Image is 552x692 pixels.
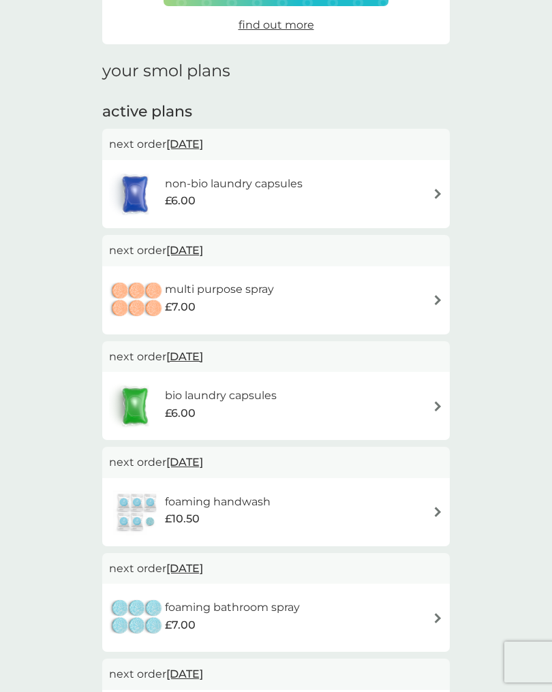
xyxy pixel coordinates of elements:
[165,616,196,634] span: £7.00
[109,454,443,471] p: next order
[165,599,300,616] h6: foaming bathroom spray
[165,281,274,298] h6: multi purpose spray
[165,192,196,210] span: £6.00
[165,405,196,422] span: £6.00
[166,661,203,687] span: [DATE]
[109,242,443,259] p: next order
[433,507,443,517] img: arrow right
[165,298,196,316] span: £7.00
[166,449,203,475] span: [DATE]
[239,16,314,34] a: find out more
[109,277,165,324] img: multi purpose spray
[102,101,450,123] h2: active plans
[109,488,165,536] img: foaming handwash
[102,61,450,81] h1: your smol plans
[109,560,443,578] p: next order
[109,348,443,366] p: next order
[165,493,271,511] h6: foaming handwash
[166,237,203,264] span: [DATE]
[165,387,277,405] h6: bio laundry capsules
[109,594,165,642] img: foaming bathroom spray
[166,131,203,157] span: [DATE]
[433,189,443,199] img: arrow right
[433,613,443,623] img: arrow right
[166,343,203,370] span: [DATE]
[165,175,303,193] h6: non-bio laundry capsules
[433,295,443,305] img: arrow right
[109,382,161,430] img: bio laundry capsules
[109,170,161,218] img: non-bio laundry capsules
[239,18,314,31] span: find out more
[109,665,443,683] p: next order
[433,401,443,411] img: arrow right
[166,555,203,582] span: [DATE]
[109,136,443,153] p: next order
[165,510,200,528] span: £10.50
